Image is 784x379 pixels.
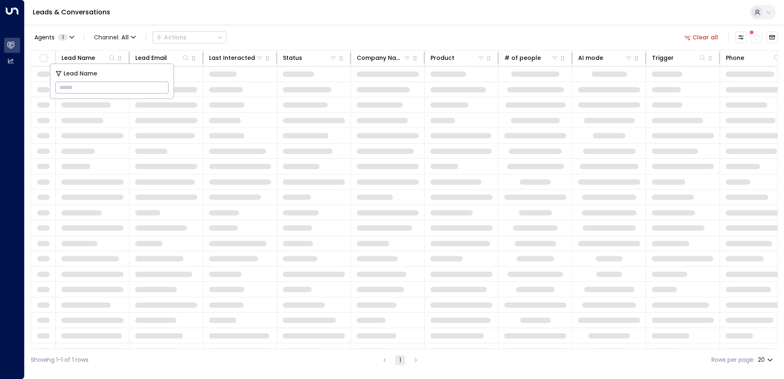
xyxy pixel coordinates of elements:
[33,7,110,17] a: Leads & Conversations
[62,53,116,63] div: Lead Name
[357,53,403,63] div: Company Name
[153,31,226,43] div: Button group with a nested menu
[34,34,55,40] span: Agents
[91,32,139,43] span: Channel:
[578,53,603,63] div: AI mode
[652,53,674,63] div: Trigger
[751,32,762,43] span: There are new threads available. Refresh the grid to view the latest updates.
[283,53,337,63] div: Status
[209,53,264,63] div: Last Interacted
[135,53,190,63] div: Lead Email
[153,31,226,43] button: Actions
[283,53,302,63] div: Status
[431,53,454,63] div: Product
[578,53,633,63] div: AI mode
[758,354,775,366] div: 20
[357,53,411,63] div: Company Name
[726,53,744,63] div: Phone
[726,53,781,63] div: Phone
[379,355,421,365] nav: pagination navigation
[431,53,485,63] div: Product
[652,53,707,63] div: Trigger
[31,32,77,43] button: Agents1
[504,53,541,63] div: # of people
[58,34,68,41] span: 1
[91,32,139,43] button: Channel:All
[135,53,167,63] div: Lead Email
[209,53,255,63] div: Last Interacted
[681,32,722,43] button: Clear all
[121,34,129,41] span: All
[62,53,95,63] div: Lead Name
[64,69,97,78] span: Lead Name
[735,32,747,43] button: Customize
[31,356,89,364] div: Showing 1-1 of 1 rows
[156,34,187,41] div: Actions
[711,356,754,364] label: Rows per page:
[766,32,778,43] button: Archived Leads
[395,355,405,365] button: page 1
[504,53,559,63] div: # of people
